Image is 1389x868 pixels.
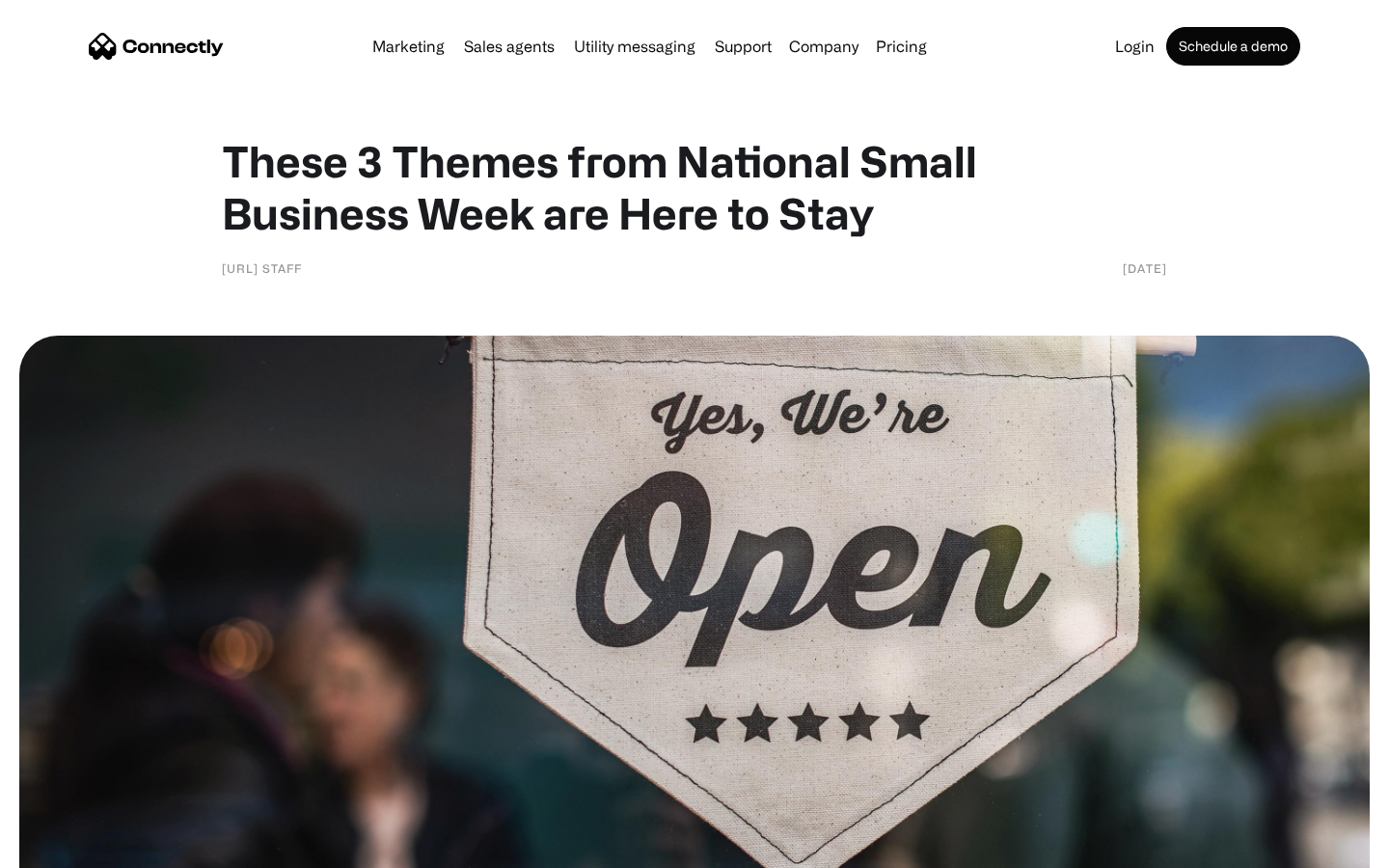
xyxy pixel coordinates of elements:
[222,258,302,278] div: [URL] Staff
[39,834,116,861] ul: Language list
[19,834,116,861] aside: Language selected: English
[789,33,858,60] div: Company
[707,39,779,54] a: Support
[1123,258,1167,278] div: [DATE]
[783,33,864,60] div: Company
[365,39,452,54] a: Marketing
[1166,27,1300,66] a: Schedule a demo
[222,135,1167,239] h1: These 3 Themes from National Small Business Week are Here to Stay
[868,39,935,54] a: Pricing
[566,39,703,54] a: Utility messaging
[456,39,562,54] a: Sales agents
[1107,39,1162,54] a: Login
[89,32,224,61] a: home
